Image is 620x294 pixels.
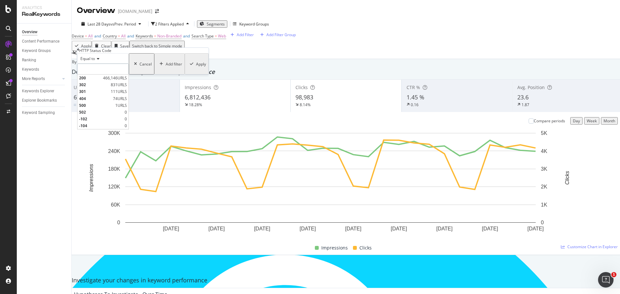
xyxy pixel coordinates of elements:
span: = [154,33,156,39]
a: Keyword Sampling [22,109,67,116]
span: vs Prev. Period [110,21,136,27]
a: More Reports [22,76,60,82]
img: Equal [74,104,76,106]
div: HTTP Status Code [79,48,111,53]
text: 4K [541,148,547,154]
span: Avg. Position [517,84,545,90]
button: Switch back to Simple mode [129,41,185,51]
text: 120K [108,184,120,190]
span: 302 [79,82,109,87]
button: Last 28 DaysvsPrev. Period [77,21,146,27]
div: Cancel [139,61,152,67]
div: Apply [81,43,91,49]
div: 0 [77,122,129,129]
button: Keyword Groups [233,19,269,29]
text: [DATE] [209,226,225,231]
a: Keyword Groups [22,47,67,54]
text: [DATE] [527,226,543,231]
a: Overview [22,29,67,35]
div: 18.28% [189,102,202,107]
span: 74 URLS [113,96,127,101]
span: 500 [79,103,114,108]
div: 8.14% [300,102,311,107]
text: 2K [541,184,547,190]
text: 0 [117,220,120,225]
span: -104 [79,123,125,128]
text: [DATE] [300,226,316,231]
div: Save [120,43,129,49]
div: Content Performance [22,38,59,45]
span: 1.45 % [407,93,424,101]
div: Keyword Groups [22,47,51,54]
text: 3K [541,166,547,172]
div: Overview [22,29,37,35]
div: Clear [101,43,111,49]
span: and [183,33,190,39]
div: Overview [77,5,115,16]
span: Device [72,33,84,39]
button: Add Filter Group [256,32,298,38]
button: Apply [72,41,92,51]
div: Add filter [166,61,182,67]
span: Last 28 Days [88,21,110,27]
a: Customize Chart in Explorer [561,244,618,249]
span: 111 URLS [111,89,127,94]
button: Month [601,117,618,125]
span: Impressions [321,244,348,252]
span: 831 URLS [111,82,127,87]
div: Month [604,118,615,124]
svg: A chart. [74,130,587,242]
div: 0 [77,109,129,116]
div: 1.87 [522,102,529,107]
div: Compare periods [534,118,565,124]
text: [DATE] [436,226,452,231]
span: = [118,33,120,39]
span: All [121,33,126,39]
div: Add Filter [237,32,254,37]
div: Investigate your changes in keyword performance [72,276,620,285]
button: Clear [92,41,111,51]
div: Data crossed with the Crawl [77,51,127,59]
text: [DATE] [254,226,270,231]
text: [DATE] [391,226,407,231]
text: Impressions [88,164,94,192]
span: Web [218,33,226,39]
span: Equal to [80,56,95,61]
div: 0.16 [411,102,418,107]
button: 2 Filters Applied [151,19,191,29]
div: More Reports [22,76,45,82]
div: [DOMAIN_NAME] [118,8,152,15]
span: 1 [611,272,616,277]
span: CTR % [407,84,420,90]
span: 627,821 [74,93,95,101]
a: Ranking [22,57,67,64]
span: Segments [207,21,225,27]
div: Switch back to Simple mode [132,43,182,49]
span: 23.6 [517,93,529,101]
a: Explorer Bookmarks [22,97,67,104]
span: Unique Keywords [74,84,112,90]
span: By website & by URL [72,59,108,65]
a: Content Performance [22,38,67,45]
button: Day [570,117,583,125]
div: 0 [77,116,129,122]
button: Add Filter [226,32,256,38]
div: Add Filter Group [266,32,296,37]
iframe: Intercom live chat [598,272,614,288]
div: Keyword Sampling [22,109,55,116]
button: Segments [197,20,227,28]
span: 466,146 URLS [103,75,127,81]
div: Ranking [22,57,36,64]
div: Analytics [22,5,66,11]
button: Apply [185,53,209,75]
text: 300K [108,130,120,136]
text: 5K [541,130,547,136]
a: Keywords Explorer [22,88,67,95]
div: Week [587,118,597,124]
text: 180K [108,166,120,172]
button: Save [111,41,129,51]
div: Explorer Bookmarks [22,97,57,104]
text: 1K [541,202,547,208]
span: 502 [79,109,125,115]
